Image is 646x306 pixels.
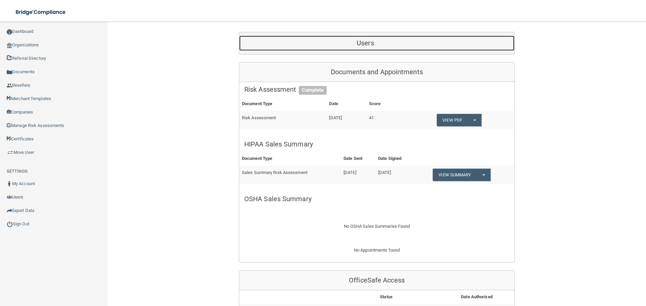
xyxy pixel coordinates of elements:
[7,149,13,156] img: briefcase.64adab9b.png
[341,152,375,166] th: Date Sent
[7,194,12,200] img: icon-users.e205127d.png
[10,5,72,19] img: bridge_compliance_login_screen.278c3ca4.svg
[7,208,12,213] img: icon-export.b9366987.png
[7,70,12,75] img: icon-documents.8dae5593.png
[244,195,509,203] h5: OSHA Sales Summary
[333,290,439,304] th: Status
[239,97,326,111] th: Document Type
[239,166,341,184] td: Sales Summary Risk Assessment
[326,97,366,111] th: Date
[7,83,12,88] img: ic_reseller.de258add.png
[341,166,375,184] td: [DATE]
[299,86,327,95] span: Complete
[239,62,514,82] div: Documents and Appointments
[7,181,12,186] img: ic_user_dark.df1a06c3.png
[239,246,514,262] div: No Appointments found
[244,140,509,148] h5: HIPAA Sales Summary
[366,97,404,111] th: Score
[326,111,366,129] td: [DATE]
[7,43,12,48] img: organization-icon.f8decf85.png
[244,86,509,93] h5: Risk Assessment
[375,166,417,184] td: [DATE]
[366,111,404,129] td: 41
[433,169,476,181] a: View Summary
[375,152,417,166] th: Date Signed
[239,111,326,129] td: Risk Assessment
[7,221,13,227] img: ic_power_dark.7ecde6b1.png
[437,114,468,126] a: View PDF
[239,214,514,238] div: No OSHA Sales Summaries Found
[530,258,638,285] iframe: Drift Widget Chat Controller
[239,271,514,290] div: OfficeSafe Access
[439,290,514,304] th: Date Authorized
[244,39,487,47] h5: Users
[239,152,341,166] th: Document Type
[7,167,28,175] label: SETTINGS
[244,36,509,51] a: Users
[7,29,12,35] img: ic_dashboard_dark.d01f4a41.png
